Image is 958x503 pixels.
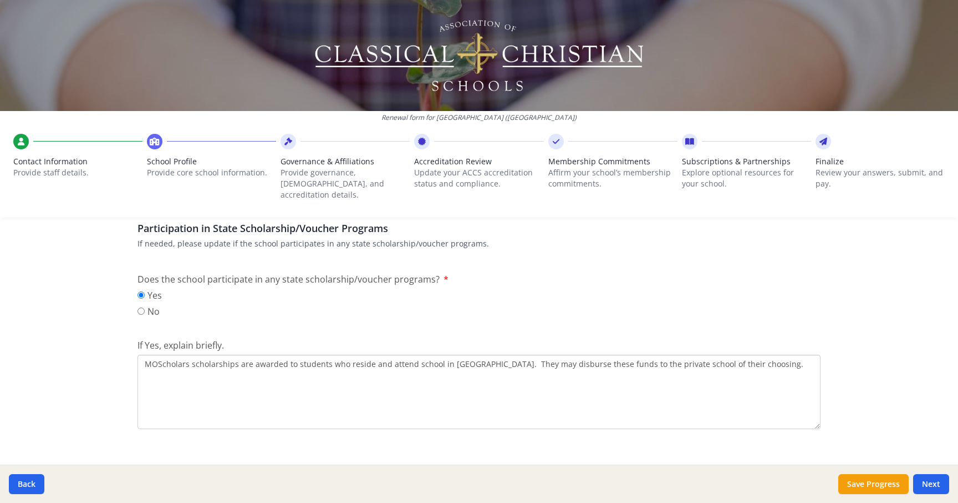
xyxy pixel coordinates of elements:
p: Review your answers, submit, and pay. [816,167,945,189]
button: Back [9,474,44,494]
span: Accreditation Review [414,156,543,167]
button: Next [913,474,949,494]
p: Provide governance, [DEMOGRAPHIC_DATA], and accreditation details. [281,167,410,200]
label: Yes [137,289,162,302]
button: Save Progress [838,474,909,494]
input: Yes [137,291,145,299]
p: Provide core school information. [147,167,276,178]
input: No [137,308,145,315]
span: School Profile [147,156,276,167]
span: Finalize [816,156,945,167]
span: Governance & Affiliations [281,156,410,167]
h3: Participation in State Scholarship/Voucher Programs [137,220,821,236]
p: Explore optional resources for your school. [682,167,811,189]
p: Provide staff details. [13,167,142,178]
p: Affirm your school’s membership commitments. [548,167,677,189]
label: No [137,305,162,318]
span: Contact Information [13,156,142,167]
img: Logo [313,17,645,94]
p: If needed, please update if the school participates in any state scholarship/voucher programs. [137,238,821,249]
span: If Yes, explain briefly. [137,339,224,351]
p: Update your ACCS accreditation status and compliance. [414,167,543,189]
span: Subscriptions & Partnerships [682,156,811,167]
span: Membership Commitments [548,156,677,167]
span: Does the school participate in any state scholarship/voucher programs? [137,273,440,285]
